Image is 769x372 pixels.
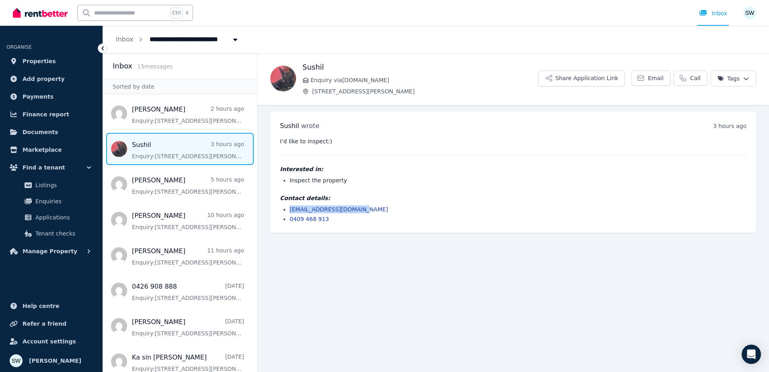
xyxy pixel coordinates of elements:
[10,354,23,367] img: Sam Watson
[23,319,66,329] span: Refer a friend
[743,6,756,19] img: Sam Watson
[23,337,76,346] span: Account settings
[23,92,53,101] span: Payments
[6,124,96,140] a: Documents
[13,7,68,19] img: RentBetter
[6,89,96,105] a: Payments
[10,209,93,225] a: Applications
[132,176,244,196] a: [PERSON_NAME]5 hours agoEnquiry:[STREET_ADDRESS][PERSON_NAME].
[186,10,189,16] span: k
[6,243,96,259] button: Manage Property
[23,74,65,84] span: Add property
[6,142,96,158] a: Marketplace
[631,70,670,86] a: Email
[270,66,296,91] img: Sushil
[711,70,756,87] button: Tags
[6,106,96,122] a: Finance report
[132,211,244,231] a: [PERSON_NAME]10 hours agoEnquiry:[STREET_ADDRESS][PERSON_NAME].
[6,44,32,50] span: ORGANISE
[699,9,727,17] div: Inbox
[35,213,90,222] span: Applications
[290,206,388,213] a: [EMAIL_ADDRESS][DOMAIN_NAME]
[6,71,96,87] a: Add property
[713,123,746,129] time: 3 hours ago
[10,225,93,242] a: Tenant checks
[648,74,664,82] span: Email
[132,140,244,160] a: Sushil3 hours agoEnquiry:[STREET_ADDRESS][PERSON_NAME].
[290,176,746,184] li: Inspect the property
[29,356,81,366] span: [PERSON_NAME]
[137,63,173,70] span: 15 message s
[6,333,96,349] a: Account settings
[170,8,183,18] span: Ctrl
[280,194,746,202] h4: Contact details:
[23,246,77,256] span: Manage Property
[103,26,252,53] nav: Breadcrumb
[302,62,538,73] h1: Sushil
[742,345,761,364] div: Open Intercom Messenger
[6,53,96,69] a: Properties
[132,317,244,337] a: [PERSON_NAME][DATE]Enquiry:[STREET_ADDRESS][PERSON_NAME].
[23,110,69,119] span: Finance report
[132,246,244,267] a: [PERSON_NAME]11 hours agoEnquiry:[STREET_ADDRESS][PERSON_NAME].
[132,105,244,125] a: [PERSON_NAME]2 hours agoEnquiry:[STREET_ADDRESS][PERSON_NAME].
[290,216,329,222] a: 0409 468 913
[23,145,62,155] span: Marketplace
[280,122,299,130] span: Sushil
[312,87,538,95] span: [STREET_ADDRESS][PERSON_NAME]
[35,180,90,190] span: Listings
[6,316,96,332] a: Refer a friend
[310,76,538,84] span: Enquiry via [DOMAIN_NAME]
[23,163,65,172] span: Find a tenant
[103,79,257,94] div: Sorted by date
[674,70,707,86] a: Call
[132,282,244,302] a: 0426 908 888[DATE]Enquiry:[STREET_ADDRESS][PERSON_NAME].
[23,56,56,66] span: Properties
[35,196,90,206] span: Enquiries
[6,159,96,176] button: Find a tenant
[690,74,701,82] span: Call
[280,165,746,173] h4: Interested in:
[718,74,740,83] span: Tags
[6,298,96,314] a: Help centre
[538,70,625,87] button: Share Application Link
[10,193,93,209] a: Enquiries
[23,301,60,311] span: Help centre
[35,229,90,238] span: Tenant checks
[10,177,93,193] a: Listings
[113,60,132,72] h2: Inbox
[280,137,746,145] pre: I’d like to inspect:)
[301,122,319,130] span: wrote
[23,127,58,137] span: Documents
[116,35,134,43] a: Inbox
